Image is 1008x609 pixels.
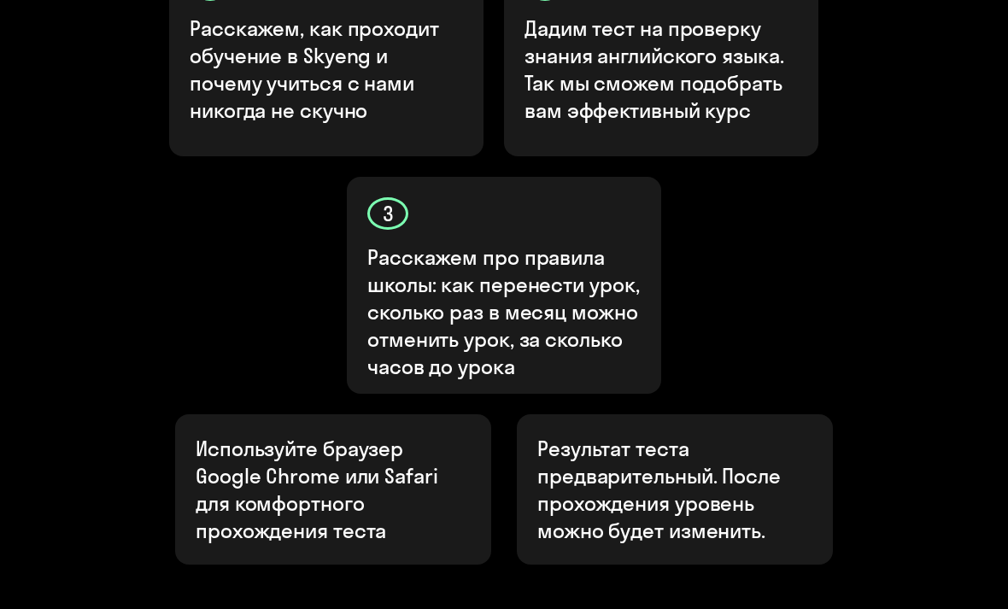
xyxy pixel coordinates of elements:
p: Используйте браузер Google Chrome или Safari для комфортного прохождения теста [196,436,471,545]
p: Расскажем про правила школы: как перенести урок, сколько раз в месяц можно отменить урок, за скол... [367,244,642,381]
p: Результат теста предварительный. После прохождения уровень можно будет изменить. [537,436,812,545]
p: Расскажем, как проходит обучение в Skyeng и почему учиться с нами никогда не скучно [190,15,465,125]
div: 3 [367,198,408,231]
p: Дадим тест на проверку знания английского языка. Так мы сможем подобрать вам эффективный курс [525,15,800,125]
